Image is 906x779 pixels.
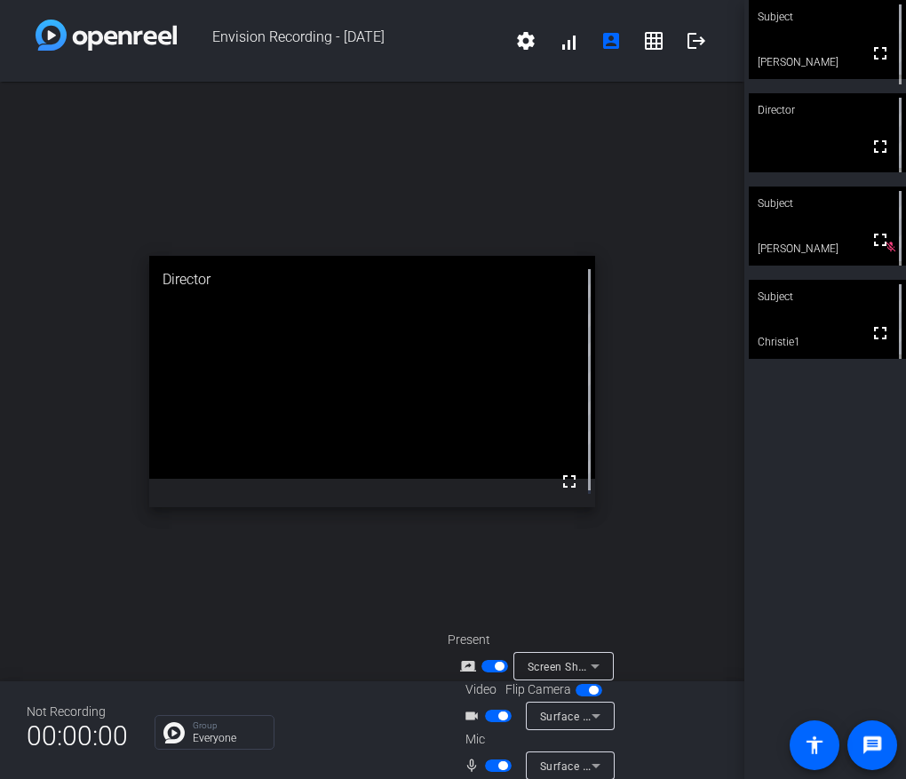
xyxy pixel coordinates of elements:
[515,30,536,52] mat-icon: settings
[870,136,891,157] mat-icon: fullscreen
[870,322,891,344] mat-icon: fullscreen
[540,709,721,723] span: Surface Camera Front (045e:0990)
[163,722,185,743] img: Chat Icon
[600,30,622,52] mat-icon: account_box
[870,43,891,64] mat-icon: fullscreen
[862,735,883,756] mat-icon: message
[559,471,580,492] mat-icon: fullscreen
[464,755,485,776] mat-icon: mic_none
[27,703,128,721] div: Not Recording
[749,280,906,314] div: Subject
[27,714,128,758] span: 00:00:00
[448,631,625,649] div: Present
[149,256,596,304] div: Director
[448,730,625,749] div: Mic
[804,735,825,756] mat-icon: accessibility
[686,30,707,52] mat-icon: logout
[193,733,265,743] p: Everyone
[749,93,906,127] div: Director
[36,20,177,51] img: white-gradient.svg
[464,705,485,727] mat-icon: videocam_outline
[870,229,891,250] mat-icon: fullscreen
[193,721,265,730] p: Group
[547,20,590,62] button: signal_cellular_alt
[460,656,481,677] mat-icon: screen_share_outline
[540,759,852,773] span: Surface Stereo Microphones (Surface High Definition Audio)
[505,680,571,699] span: Flip Camera
[528,659,606,673] span: Screen Sharing
[177,20,505,62] span: Envision Recording - [DATE]
[749,187,906,220] div: Subject
[465,680,497,699] span: Video
[643,30,664,52] mat-icon: grid_on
